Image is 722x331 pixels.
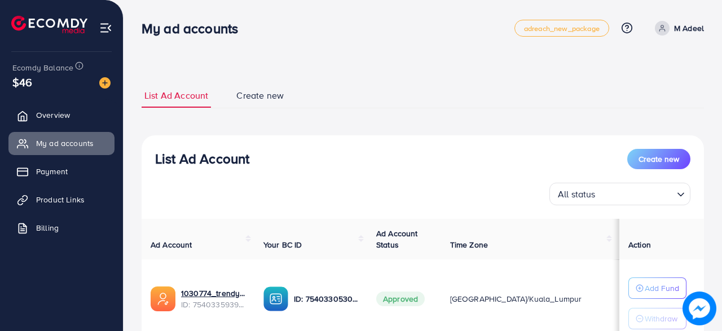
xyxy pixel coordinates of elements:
[376,292,425,306] span: Approved
[8,188,115,211] a: Product Links
[181,299,245,310] span: ID: 7540335939361734673
[639,153,679,165] span: Create new
[142,20,247,37] h3: My ad accounts
[599,184,672,202] input: Search for option
[628,277,686,299] button: Add Fund
[627,149,690,169] button: Create new
[12,74,32,90] span: $46
[236,89,284,102] span: Create new
[181,288,245,299] a: 1030774_trendy mart1_1755621307178
[144,89,208,102] span: List Ad Account
[263,286,288,311] img: ic-ba-acc.ded83a64.svg
[151,239,192,250] span: Ad Account
[514,20,609,37] a: adreach_new_package
[8,104,115,126] a: Overview
[151,286,175,311] img: ic-ads-acc.e4c84228.svg
[628,239,651,250] span: Action
[36,222,59,233] span: Billing
[8,160,115,183] a: Payment
[11,16,87,33] img: logo
[8,132,115,155] a: My ad accounts
[36,166,68,177] span: Payment
[524,25,600,32] span: adreach_new_package
[155,151,249,167] h3: List Ad Account
[8,217,115,239] a: Billing
[99,77,111,89] img: image
[628,308,686,329] button: Withdraw
[99,21,112,34] img: menu
[263,239,302,250] span: Your BC ID
[645,312,677,325] p: Withdraw
[36,138,94,149] span: My ad accounts
[450,239,488,250] span: Time Zone
[684,293,715,324] img: image
[450,293,582,304] span: [GEOGRAPHIC_DATA]/Kuala_Lumpur
[650,21,704,36] a: M Adeel
[181,288,245,311] div: <span class='underline'>1030774_trendy mart1_1755621307178</span></br>7540335939361734673
[556,186,598,202] span: All status
[549,183,690,205] div: Search for option
[12,62,73,73] span: Ecomdy Balance
[645,281,679,295] p: Add Fund
[36,109,70,121] span: Overview
[36,194,85,205] span: Product Links
[674,21,704,35] p: M Adeel
[376,228,418,250] span: Ad Account Status
[294,292,358,306] p: ID: 7540330530316173319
